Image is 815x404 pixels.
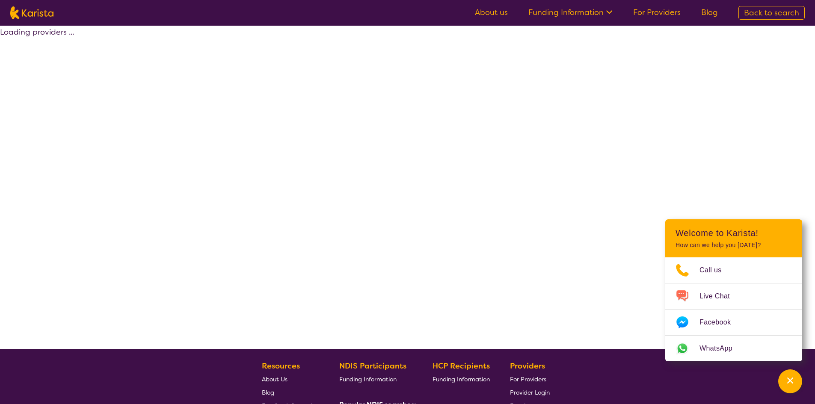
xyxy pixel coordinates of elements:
a: For Providers [633,7,681,18]
button: Channel Menu [778,369,802,393]
a: About Us [262,372,319,386]
span: Back to search [744,8,799,18]
b: Providers [510,361,545,371]
span: About Us [262,375,287,383]
a: Provider Login [510,386,550,399]
span: Live Chat [699,290,740,303]
span: Call us [699,264,732,277]
span: Funding Information [433,375,490,383]
p: How can we help you [DATE]? [676,242,792,249]
span: Funding Information [339,375,397,383]
b: HCP Recipients [433,361,490,371]
ul: Choose channel [665,257,802,361]
a: Funding Information [528,7,613,18]
a: Funding Information [433,372,490,386]
span: WhatsApp [699,342,743,355]
span: For Providers [510,375,546,383]
span: Provider Login [510,389,550,396]
h2: Welcome to Karista! [676,228,792,238]
a: Web link opens in a new tab. [665,336,802,361]
a: Funding Information [339,372,413,386]
a: For Providers [510,372,550,386]
span: Facebook [699,316,741,329]
a: Back to search [738,6,805,20]
a: Blog [262,386,319,399]
a: About us [475,7,508,18]
img: Karista logo [10,6,53,19]
a: Blog [701,7,718,18]
span: Blog [262,389,274,396]
div: Channel Menu [665,219,802,361]
b: Resources [262,361,300,371]
b: NDIS Participants [339,361,406,371]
